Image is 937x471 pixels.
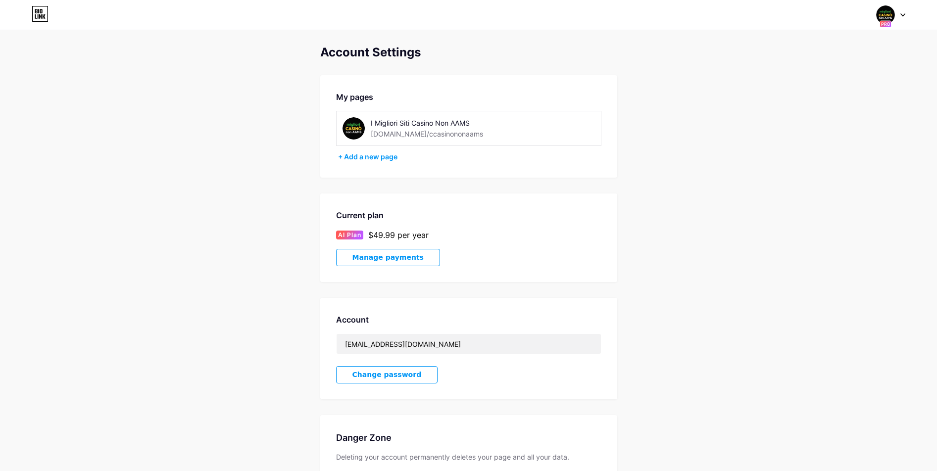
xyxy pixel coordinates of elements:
img: ccasinononaams [876,5,895,24]
span: AI Plan [338,231,361,239]
input: Email [337,334,601,354]
img: ccasinononaams [343,117,365,140]
div: Danger Zone [336,431,601,444]
div: [DOMAIN_NAME]/ccasinononaams [371,129,483,139]
div: $49.99 per year [368,229,429,241]
div: + Add a new page [338,152,601,162]
button: Change password [336,366,438,383]
div: My pages [336,91,601,103]
span: Manage payments [352,253,424,262]
div: Current plan [336,209,601,221]
div: I Migliori Siti Casino Non AAMS [371,118,511,128]
div: Deleting your account permanently deletes your page and all your data. [336,452,601,462]
div: Account Settings [320,46,617,59]
span: Change password [352,371,422,379]
button: Manage payments [336,249,440,266]
div: Account [336,314,601,326]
